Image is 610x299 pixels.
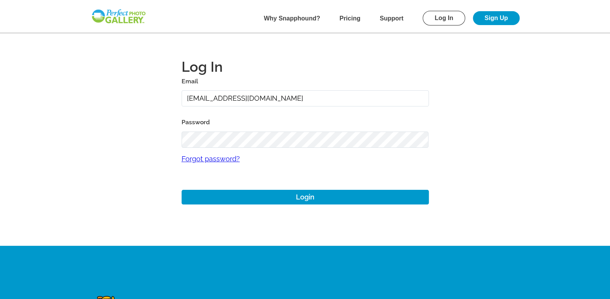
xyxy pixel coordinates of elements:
[423,11,465,25] a: Log In
[182,190,429,205] button: Login
[473,11,519,25] a: Sign Up
[182,117,429,128] label: Password
[182,148,429,171] a: Forgot password?
[182,76,429,87] label: Email
[264,15,320,22] a: Why Snapphound?
[182,57,429,76] h1: Log In
[380,15,403,22] a: Support
[91,8,146,24] img: Snapphound Logo
[340,15,360,22] a: Pricing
